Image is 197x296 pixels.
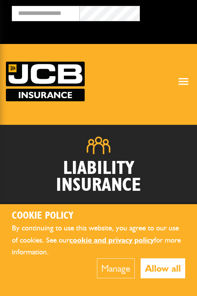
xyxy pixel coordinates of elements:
[12,210,185,222] h2: Cookie Policy
[12,160,185,194] h2: Liability Insurance
[141,258,185,278] button: Allow all
[12,222,185,258] p: By continuing to use this website, you agree to our use of cookies. See our for more information.
[6,62,85,101] img: JCB Insurance Services logo
[140,6,191,26] button: Broker Login
[12,202,185,232] p: Employers' and Public Liability insurance for groundworks, plant hire, light civil engineering, d...
[69,236,154,245] a: cookie and privacy policy
[97,258,135,278] button: Manage
[6,62,85,101] a: JCB Insurance Services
